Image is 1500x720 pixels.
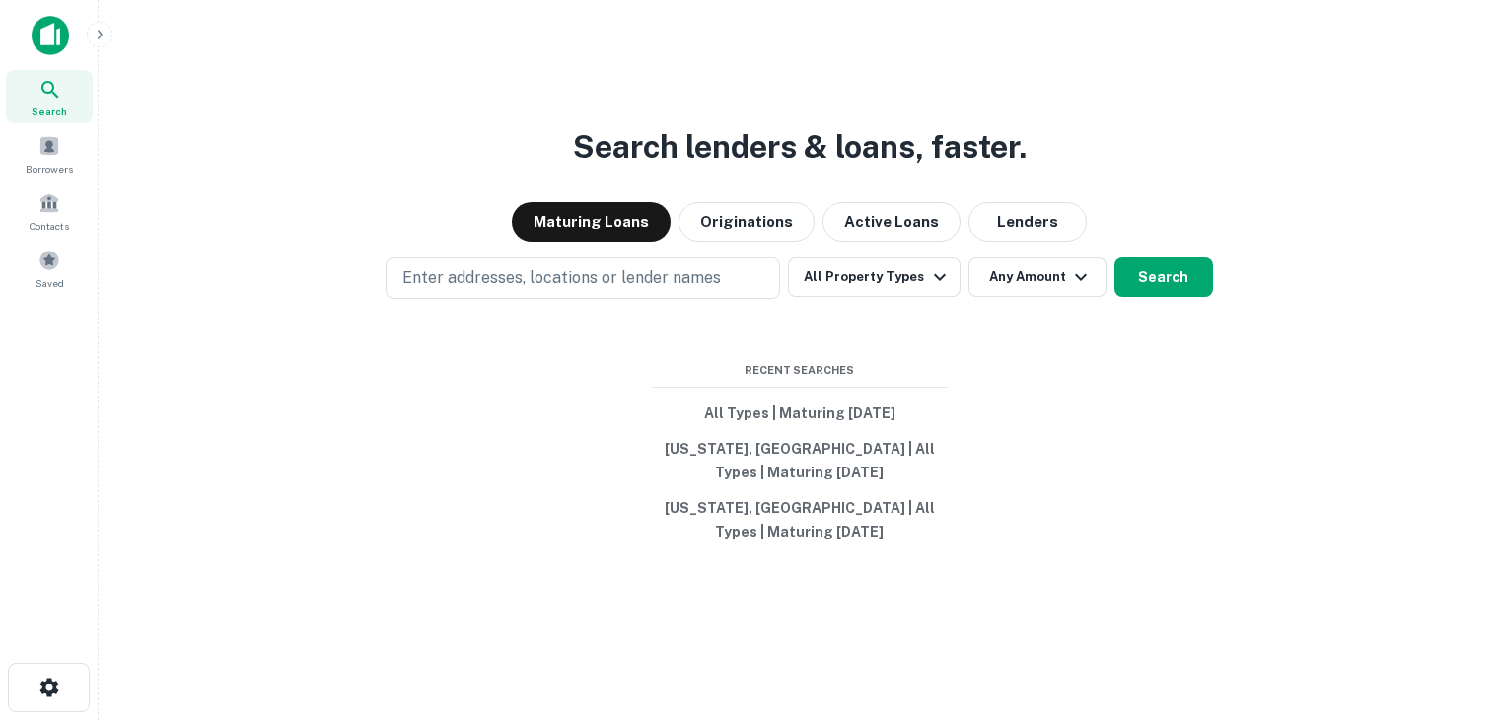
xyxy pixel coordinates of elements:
[6,127,93,180] a: Borrowers
[512,202,671,242] button: Maturing Loans
[788,257,960,297] button: All Property Types
[652,431,948,490] button: [US_STATE], [GEOGRAPHIC_DATA] | All Types | Maturing [DATE]
[6,70,93,123] a: Search
[32,16,69,55] img: capitalize-icon.png
[402,266,721,290] p: Enter addresses, locations or lender names
[30,218,69,234] span: Contacts
[652,490,948,549] button: [US_STATE], [GEOGRAPHIC_DATA] | All Types | Maturing [DATE]
[573,123,1027,171] h3: Search lenders & loans, faster.
[26,161,73,177] span: Borrowers
[1401,562,1500,657] iframe: Chat Widget
[968,257,1107,297] button: Any Amount
[386,257,780,299] button: Enter addresses, locations or lender names
[6,242,93,295] a: Saved
[968,202,1087,242] button: Lenders
[679,202,815,242] button: Originations
[652,362,948,379] span: Recent Searches
[32,104,67,119] span: Search
[652,396,948,431] button: All Types | Maturing [DATE]
[36,275,64,291] span: Saved
[6,184,93,238] a: Contacts
[1114,257,1213,297] button: Search
[822,202,961,242] button: Active Loans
